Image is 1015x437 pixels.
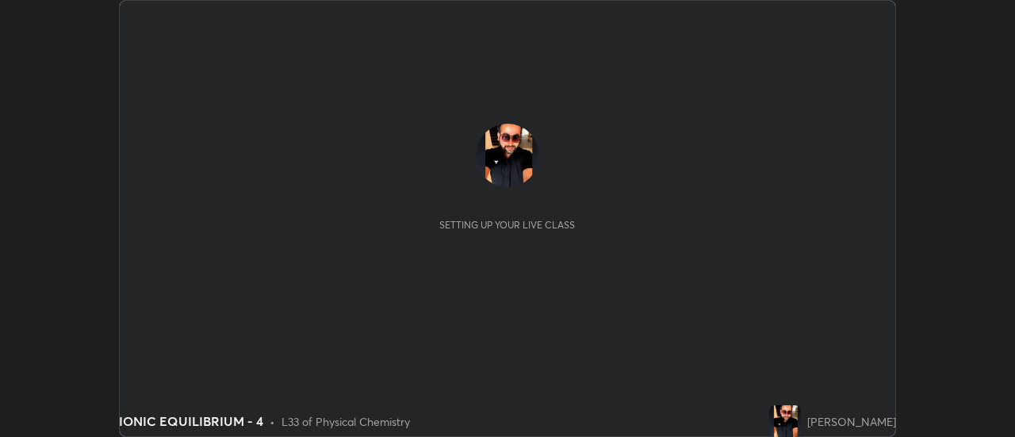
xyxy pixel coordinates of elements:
img: a6f06f74d53c4e1491076524e4aaf9a8.jpg [476,124,539,187]
div: [PERSON_NAME] [807,413,896,430]
img: a6f06f74d53c4e1491076524e4aaf9a8.jpg [769,405,801,437]
div: Setting up your live class [439,219,575,231]
div: • [270,413,275,430]
div: IONIC EQUILIBRIUM - 4 [119,412,263,431]
div: L33 of Physical Chemistry [282,413,410,430]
